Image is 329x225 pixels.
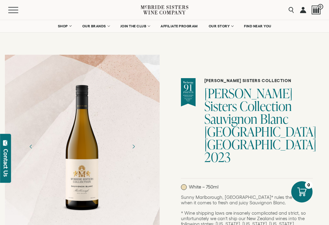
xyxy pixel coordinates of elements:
[204,78,313,83] h6: [PERSON_NAME] Sisters Collection
[3,149,9,177] div: Contact Us
[181,184,218,190] p: White – 750ml
[120,24,147,28] span: JOIN THE CLUB
[205,20,237,32] a: OUR STORY
[204,87,313,164] h1: [PERSON_NAME] Sisters Collection Sauvignon Blanc [GEOGRAPHIC_DATA] [GEOGRAPHIC_DATA] 2023
[305,181,313,189] div: 0
[181,195,313,206] p: Sunny Marlborough, [GEOGRAPHIC_DATA]* rules the world when it comes to fresh and juicy Sauvignon ...
[157,20,202,32] a: AFFILIATE PROGRAM
[244,24,271,28] span: FIND NEAR YOU
[240,20,275,32] a: FIND NEAR YOU
[126,139,141,154] button: Next
[78,20,113,32] a: OUR BRANDS
[116,20,154,32] a: JOIN THE CLUB
[318,4,323,9] span: 0
[209,24,230,28] span: OUR STORY
[82,24,106,28] span: OUR BRANDS
[8,7,30,13] button: Mobile Menu Trigger
[23,139,39,154] button: Previous
[161,24,198,28] span: AFFILIATE PROGRAM
[58,24,68,28] span: SHOP
[54,20,75,32] a: SHOP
